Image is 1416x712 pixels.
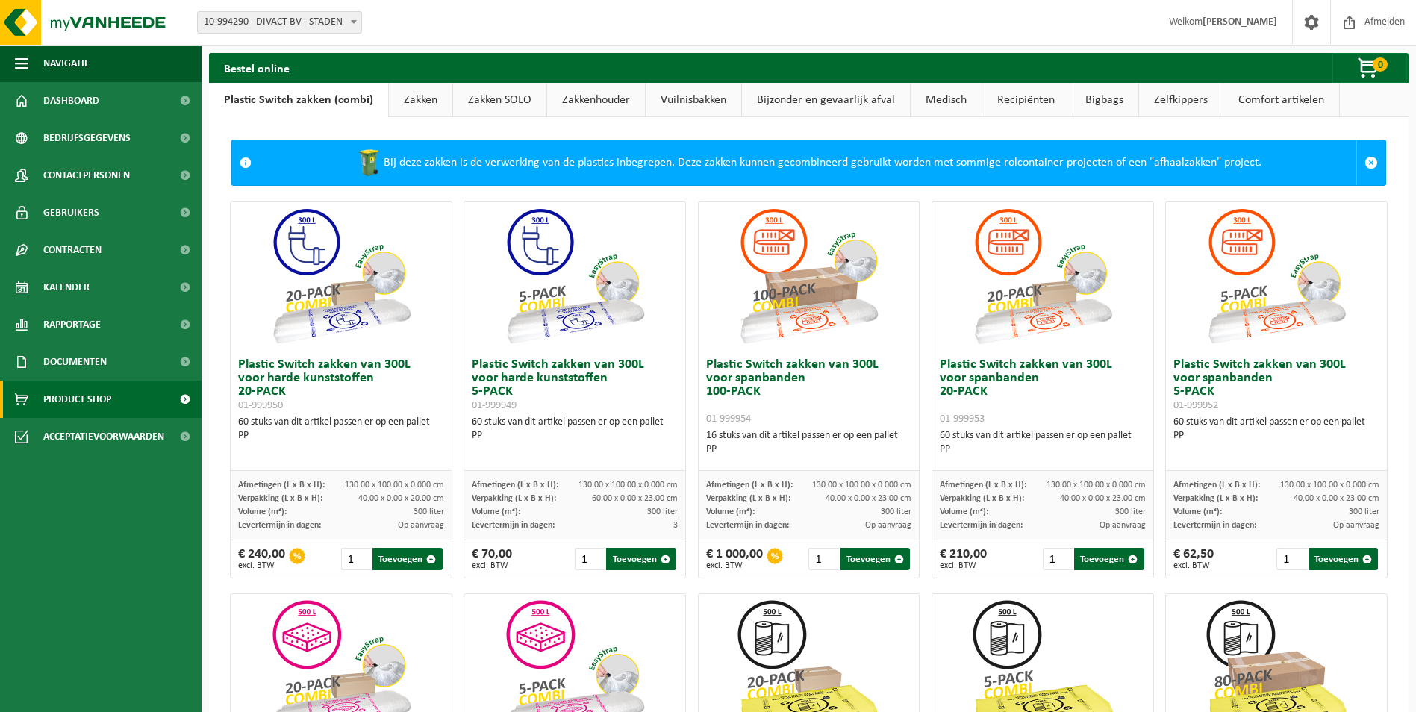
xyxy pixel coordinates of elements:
span: 130.00 x 100.00 x 0.000 cm [345,481,444,490]
span: 10-994290 - DIVACT BV - STADEN [197,11,362,34]
div: 60 stuks van dit artikel passen er op een pallet [238,416,444,443]
a: Zakken SOLO [453,83,546,117]
span: 10-994290 - DIVACT BV - STADEN [198,12,361,33]
span: Op aanvraag [865,521,911,530]
img: 01-999952 [1202,202,1351,351]
button: Toevoegen [606,548,676,570]
span: 01-999952 [1173,400,1218,411]
h3: Plastic Switch zakken van 300L voor harde kunststoffen 5-PACK [472,358,678,412]
span: Contactpersonen [43,157,130,194]
span: Verpakking (L x B x H): [238,494,322,503]
img: 01-999953 [968,202,1117,351]
input: 1 [1043,548,1073,570]
span: 300 liter [1349,508,1379,516]
a: Zelfkippers [1139,83,1223,117]
span: Bedrijfsgegevens [43,119,131,157]
span: Verpakking (L x B x H): [472,494,556,503]
h3: Plastic Switch zakken van 300L voor spanbanden 5-PACK [1173,358,1379,412]
span: Volume (m³): [940,508,988,516]
div: € 1 000,00 [706,548,763,570]
span: excl. BTW [1173,561,1214,570]
span: 40.00 x 0.00 x 20.00 cm [358,494,444,503]
a: Zakken [389,83,452,117]
span: 130.00 x 100.00 x 0.000 cm [1047,481,1146,490]
span: excl. BTW [940,561,987,570]
span: 40.00 x 0.00 x 23.00 cm [826,494,911,503]
div: 60 stuks van dit artikel passen er op een pallet [472,416,678,443]
span: Levertermijn in dagen: [1173,521,1256,530]
span: 01-999954 [706,413,751,425]
span: Navigatie [43,45,90,82]
div: € 210,00 [940,548,987,570]
button: Toevoegen [1309,548,1378,570]
a: Medisch [911,83,982,117]
span: Op aanvraag [398,521,444,530]
span: Dashboard [43,82,99,119]
span: Afmetingen (L x B x H): [940,481,1026,490]
a: Plastic Switch zakken (combi) [209,83,388,117]
span: Verpakking (L x B x H): [940,494,1024,503]
span: Afmetingen (L x B x H): [472,481,558,490]
span: 300 liter [1115,508,1146,516]
span: 130.00 x 100.00 x 0.000 cm [578,481,678,490]
span: 40.00 x 0.00 x 23.00 cm [1060,494,1146,503]
span: 40.00 x 0.00 x 23.00 cm [1294,494,1379,503]
div: 60 stuks van dit artikel passen er op een pallet [1173,416,1379,443]
div: PP [1173,429,1379,443]
h3: Plastic Switch zakken van 300L voor harde kunststoffen 20-PACK [238,358,444,412]
span: Levertermijn in dagen: [238,521,321,530]
input: 1 [808,548,838,570]
span: Contracten [43,231,102,269]
div: 16 stuks van dit artikel passen er op een pallet [706,429,912,456]
span: 300 liter [881,508,911,516]
div: € 62,50 [1173,548,1214,570]
a: Recipiënten [982,83,1070,117]
span: 0 [1373,57,1388,72]
a: Bigbags [1070,83,1138,117]
span: Verpakking (L x B x H): [706,494,790,503]
span: 01-999953 [940,413,985,425]
img: WB-0240-HPE-GN-50.png [354,148,384,178]
div: € 240,00 [238,548,285,570]
div: PP [940,443,1146,456]
span: 130.00 x 100.00 x 0.000 cm [812,481,911,490]
div: PP [238,429,444,443]
span: 01-999949 [472,400,517,411]
span: Afmetingen (L x B x H): [238,481,325,490]
span: Volume (m³): [238,508,287,516]
div: PP [706,443,912,456]
div: 60 stuks van dit artikel passen er op een pallet [940,429,1146,456]
a: Bijzonder en gevaarlijk afval [742,83,910,117]
span: Volume (m³): [706,508,755,516]
span: Levertermijn in dagen: [706,521,789,530]
span: Product Shop [43,381,111,418]
h3: Plastic Switch zakken van 300L voor spanbanden 100-PACK [706,358,912,425]
button: Toevoegen [840,548,910,570]
span: Documenten [43,343,107,381]
div: € 70,00 [472,548,512,570]
span: Afmetingen (L x B x H): [706,481,793,490]
button: Toevoegen [1074,548,1144,570]
img: 01-999954 [734,202,883,351]
span: Gebruikers [43,194,99,231]
span: 300 liter [647,508,678,516]
div: PP [472,429,678,443]
span: 3 [673,521,678,530]
span: 130.00 x 100.00 x 0.000 cm [1280,481,1379,490]
strong: [PERSON_NAME] [1203,16,1277,28]
button: Toevoegen [372,548,442,570]
span: 300 liter [414,508,444,516]
span: Levertermijn in dagen: [940,521,1023,530]
span: Afmetingen (L x B x H): [1173,481,1260,490]
span: Op aanvraag [1333,521,1379,530]
span: Acceptatievoorwaarden [43,418,164,455]
a: Comfort artikelen [1223,83,1339,117]
span: excl. BTW [706,561,763,570]
span: excl. BTW [472,561,512,570]
a: Sluit melding [1356,140,1385,185]
img: 01-999949 [500,202,649,351]
img: 01-999950 [266,202,416,351]
span: Op aanvraag [1100,521,1146,530]
h3: Plastic Switch zakken van 300L voor spanbanden 20-PACK [940,358,1146,425]
a: Vuilnisbakken [646,83,741,117]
